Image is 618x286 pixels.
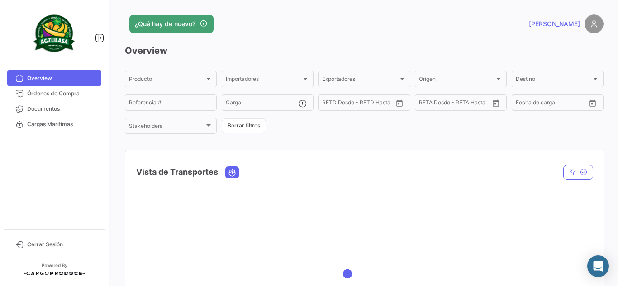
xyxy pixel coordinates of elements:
img: agzulasa-logo.png [32,11,77,56]
input: Hasta [442,101,475,107]
button: ¿Qué hay de nuevo? [129,15,214,33]
span: Importadores [226,77,301,84]
a: Órdenes de Compra [7,86,101,101]
div: Abrir Intercom Messenger [587,255,609,277]
input: Hasta [538,101,572,107]
a: Cargas Marítimas [7,117,101,132]
input: Desde [322,101,338,107]
span: Cargas Marítimas [27,120,98,128]
button: Ocean [226,167,238,178]
span: Origen [419,77,494,84]
input: Desde [419,101,435,107]
span: Órdenes de Compra [27,89,98,98]
button: Borrar filtros [222,118,266,133]
img: placeholder-user.png [585,14,604,33]
span: Cerrar Sesión [27,240,98,248]
button: Open calendar [393,96,406,110]
input: Hasta [345,101,378,107]
a: Overview [7,70,101,86]
a: Documentos [7,101,101,117]
span: ¿Qué hay de nuevo? [135,19,195,28]
span: Overview [27,74,98,82]
span: Documentos [27,105,98,113]
span: Destino [516,77,591,84]
input: Desde [516,101,532,107]
h4: Vista de Transportes [136,166,218,178]
span: Exportadores [322,77,398,84]
span: Stakeholders [129,124,204,131]
button: Open calendar [489,96,503,110]
span: Producto [129,77,204,84]
button: Open calendar [586,96,599,110]
h3: Overview [125,44,604,57]
span: [PERSON_NAME] [529,19,580,28]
